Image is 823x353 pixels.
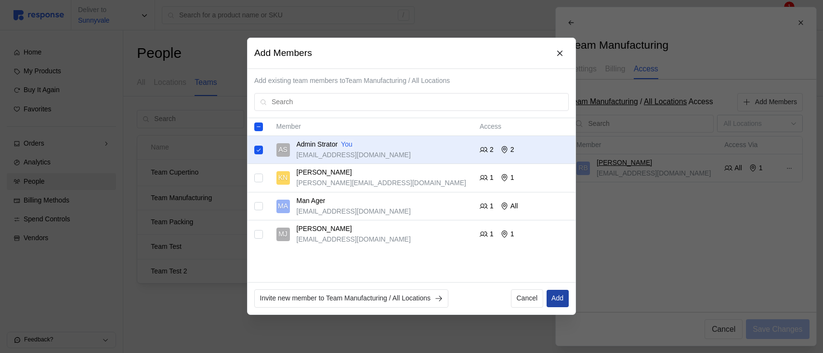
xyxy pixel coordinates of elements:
[297,150,411,161] p: [EMAIL_ADDRESS][DOMAIN_NAME]
[510,201,518,212] p: All
[490,145,494,155] p: 2
[278,173,287,184] p: KN
[254,174,263,183] input: Select record 2
[260,294,431,304] p: Invite new member to Team Manufacturing / All Locations
[490,173,494,184] p: 1
[510,145,514,155] p: 2
[297,224,352,235] p: [PERSON_NAME]
[551,294,563,304] p: Add
[297,168,352,178] p: [PERSON_NAME]
[254,231,263,239] input: Select record 4
[278,201,288,212] p: MA
[297,178,466,189] p: [PERSON_NAME][EMAIL_ADDRESS][DOMAIN_NAME]
[480,122,569,133] p: Access
[510,230,514,240] p: 1
[278,230,287,240] p: MJ
[511,290,543,308] button: Cancel
[254,146,263,154] input: Select record 1
[272,94,563,111] input: Search
[297,196,326,206] p: Man Ager
[517,294,538,304] p: Cancel
[254,202,263,211] input: Select record 3
[547,290,569,308] button: Add
[490,230,494,240] p: 1
[278,145,287,155] p: AS
[510,173,514,184] p: 1
[254,47,312,60] h3: Add Members
[490,201,494,212] p: 1
[297,206,411,217] p: [EMAIL_ADDRESS][DOMAIN_NAME]
[276,122,466,133] p: Member
[254,76,569,86] p: Add existing team members to Team Manufacturing / All Locations
[297,234,411,245] p: [EMAIL_ADDRESS][DOMAIN_NAME]
[341,140,353,150] p: You
[254,123,263,132] input: Select all records
[297,140,338,150] p: Admin Strator
[254,290,448,308] button: Invite new member to Team Manufacturing / All Locations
